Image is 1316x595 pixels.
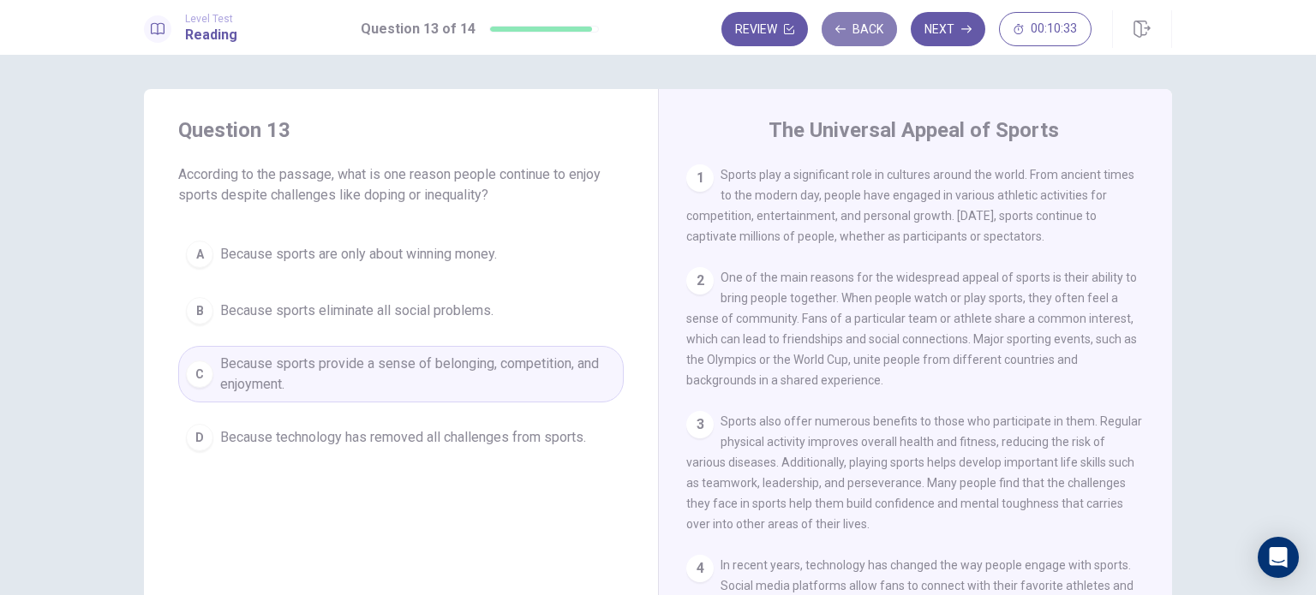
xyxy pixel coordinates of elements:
[686,267,714,295] div: 2
[178,346,624,402] button: CBecause sports provide a sense of belonging, competition, and enjoyment.
[361,19,476,39] h1: Question 13 of 14
[686,555,714,582] div: 4
[686,271,1137,387] span: One of the main reasons for the widespread appeal of sports is their ability to bring people toge...
[178,164,624,205] span: According to the passage, what is one reason people continue to enjoy sports despite challenges l...
[220,244,497,265] span: Because sports are only about winning money.
[822,12,897,46] button: Back
[1031,22,1077,36] span: 00:10:33
[220,427,586,448] span: Because technology has removed all challenges from sports.
[911,12,985,46] button: Next
[999,12,1092,46] button: 00:10:33
[686,164,714,192] div: 1
[721,12,808,46] button: Review
[686,414,1142,531] span: Sports also offer numerous benefits to those who participate in them. Regular physical activity i...
[185,13,237,25] span: Level Test
[769,116,1059,144] h4: The Universal Appeal of Sports
[220,300,493,321] span: Because sports eliminate all social problems.
[178,233,624,276] button: ABecause sports are only about winning money.
[185,25,237,45] h1: Reading
[178,116,624,144] h4: Question 13
[1258,537,1299,578] div: Open Intercom Messenger
[186,297,213,324] div: B
[220,354,616,395] span: Because sports provide a sense of belonging, competition, and enjoyment.
[186,241,213,268] div: A
[686,168,1134,243] span: Sports play a significant role in cultures around the world. From ancient times to the modern day...
[178,416,624,459] button: DBecause technology has removed all challenges from sports.
[178,289,624,332] button: BBecause sports eliminate all social problems.
[186,424,213,451] div: D
[186,360,213,388] div: C
[686,411,714,438] div: 3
